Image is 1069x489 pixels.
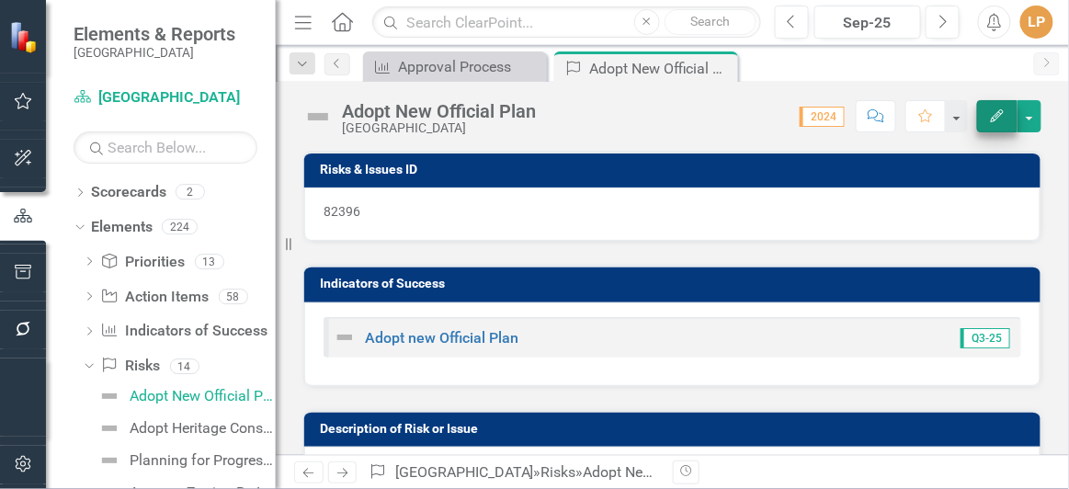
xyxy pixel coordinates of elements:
[821,12,915,34] div: Sep-25
[1020,6,1053,39] button: LP
[541,463,576,481] a: Risks
[48,48,202,63] div: Domain: [DOMAIN_NAME]
[74,131,257,164] input: Search Below...
[29,29,44,44] img: logo_orange.svg
[74,45,235,60] small: [GEOGRAPHIC_DATA]
[320,163,1031,176] h3: Risks & Issues ID
[7,19,42,54] img: ClearPoint Strategy
[589,57,734,80] div: Adopt New Official Plan
[50,107,64,121] img: tab_domain_overview_orange.svg
[372,6,761,39] input: Search ClearPoint...
[70,108,165,120] div: Domain Overview
[74,87,257,108] a: [GEOGRAPHIC_DATA]
[368,55,542,78] a: Approval Process
[29,48,44,63] img: website_grey.svg
[130,452,276,469] div: Planning for Progress: Adopt development guidelines and supporting documentation
[176,185,205,200] div: 2
[342,121,536,135] div: [GEOGRAPHIC_DATA]
[303,102,333,131] img: Not Defined
[584,463,737,481] div: Adopt New Official Plan
[814,6,921,39] button: Sep-25
[320,422,1031,436] h3: Description of Risk or Issue
[365,329,518,347] a: Adopt new Official Plan
[130,420,276,437] div: Adopt Heritage Conservation District Expansion Plan
[100,321,267,342] a: Indicators of Success
[100,252,185,273] a: Priorities
[369,462,658,483] div: » »
[334,326,356,348] img: Not Defined
[183,107,198,121] img: tab_keywords_by_traffic_grey.svg
[398,55,542,78] div: Approval Process
[690,14,730,28] span: Search
[94,414,276,443] a: Adopt Heritage Conservation District Expansion Plan
[203,108,310,120] div: Keywords by Traffic
[100,356,160,377] a: Risks
[395,463,534,481] a: [GEOGRAPHIC_DATA]
[91,217,153,238] a: Elements
[219,289,248,304] div: 58
[74,23,235,45] span: Elements & Reports
[130,388,276,404] div: Adopt New Official Plan
[91,182,166,203] a: Scorecards
[51,29,90,44] div: v 4.0.25
[800,107,845,127] span: 2024
[342,101,536,121] div: Adopt New Official Plan
[98,385,120,407] img: Not Defined
[195,254,224,269] div: 13
[320,277,1031,290] h3: Indicators of Success
[94,381,276,411] a: Adopt New Official Plan
[170,358,199,374] div: 14
[100,287,209,308] a: Action Items
[665,9,756,35] button: Search
[94,446,276,475] a: Planning for Progress: Adopt development guidelines and supporting documentation
[961,328,1010,348] span: Q3-25
[98,417,120,439] img: Not Defined
[304,188,1041,241] div: 82396
[162,220,198,235] div: 224
[98,449,120,472] img: Not Defined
